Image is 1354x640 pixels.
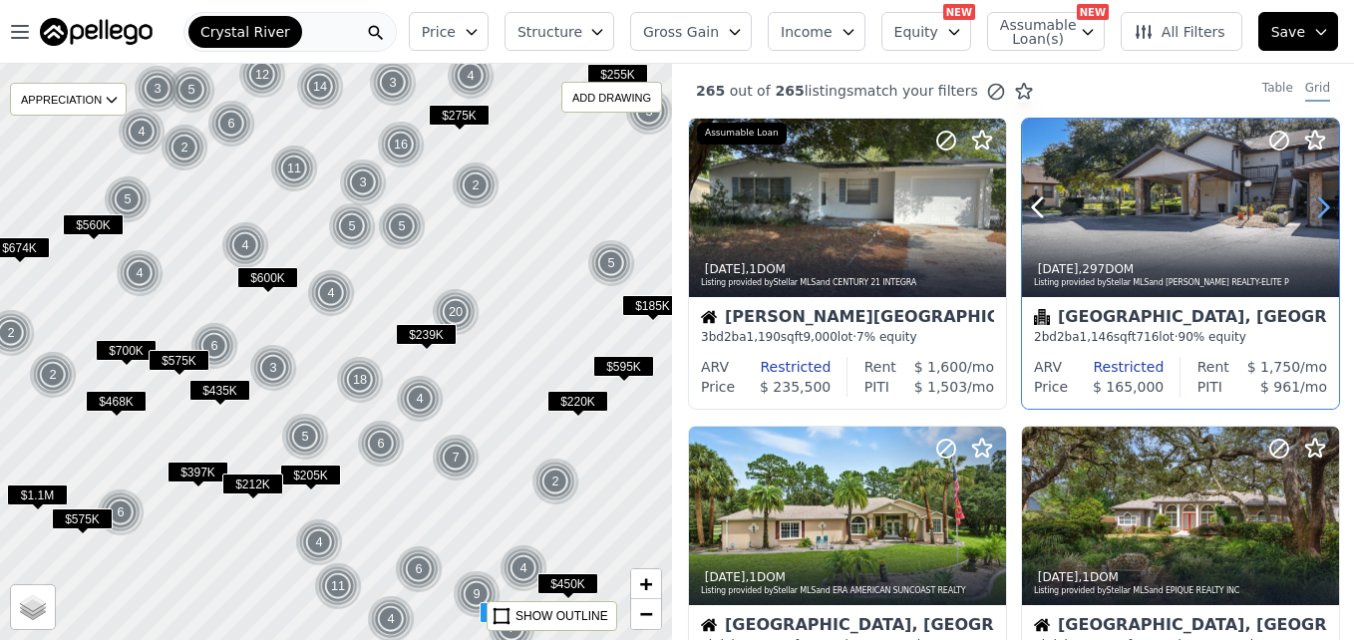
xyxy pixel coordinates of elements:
div: 5 [587,239,635,287]
div: ADD DRAWING [562,83,661,112]
img: g1.png [531,458,580,505]
div: Table [1262,80,1293,102]
img: g1.png [221,221,270,269]
div: 11 [270,145,318,192]
span: Structure [517,22,581,42]
span: All Filters [1134,22,1225,42]
div: $468K [86,391,147,420]
time: 2025-09-19 00:00 [705,570,746,584]
div: Price [1034,377,1068,397]
button: Income [768,12,865,51]
span: $560K [63,214,124,235]
span: $275K [429,105,490,126]
span: $435K [189,380,250,401]
div: [GEOGRAPHIC_DATA], [GEOGRAPHIC_DATA] [1034,617,1327,637]
img: g1.png [104,175,153,223]
img: g1.png [307,269,356,317]
div: Listing provided by Stellar MLS and [PERSON_NAME] REALTY-ELITE P [1034,277,1329,289]
img: g1.png [500,544,548,592]
img: Condominium [1034,309,1050,325]
img: g1.png [339,159,388,206]
div: NEW [943,4,975,20]
span: $165K [480,602,540,623]
a: Zoom out [631,599,661,629]
img: g1.png [447,52,496,100]
span: Income [781,22,833,42]
div: 3 [249,344,297,392]
span: $595K [593,356,654,377]
img: House [1034,617,1050,633]
div: 4 [307,269,355,317]
div: , 1 DOM [1034,569,1329,585]
div: $239K [396,324,457,353]
div: 2 bd 2 ba sqft lot · 90% equity [1034,329,1327,345]
img: g1.png [270,145,319,192]
span: 265 [771,83,805,99]
div: $575K [149,350,209,379]
div: $397K [168,462,228,490]
div: 4 [396,375,444,423]
img: g1.png [453,570,502,618]
div: ARV [1034,357,1062,377]
span: $1.1M [7,484,68,505]
div: Listing provided by Stellar MLS and EPIQUE REALTY INC [1034,585,1329,597]
span: $700K [96,340,157,361]
div: 3 [134,65,181,113]
div: 2 [29,351,77,399]
div: $700K [96,340,157,369]
span: $ 165,000 [1093,379,1164,395]
span: 1,190 [747,330,781,344]
img: g1.png [395,545,444,593]
div: 18 [336,356,384,404]
img: g1.png [207,100,256,148]
div: Listing provided by Stellar MLS and CENTURY 21 INTEGRA [701,277,996,289]
a: [DATE],297DOMListing provided byStellar MLSand [PERSON_NAME] REALTY-ELITE PCondominium[GEOGRAPHIC... [1021,118,1338,410]
a: [DATE],1DOMListing provided byStellar MLSand CENTURY 21 INTEGRAAssumable LoanHouse[PERSON_NAME][G... [688,118,1005,410]
div: $1.1M [7,484,68,513]
div: Price [701,377,735,397]
span: $220K [547,391,608,412]
div: [GEOGRAPHIC_DATA], [GEOGRAPHIC_DATA] [701,617,994,637]
span: $255K [587,64,648,85]
img: g1.png [190,322,239,370]
img: House [701,309,717,325]
div: 4 [118,108,166,156]
div: PITI [864,377,889,397]
div: $595K [593,356,654,385]
div: $575K [52,508,113,537]
div: 6 [190,322,238,370]
div: /mo [1229,357,1327,377]
div: Assumable Loan [697,123,787,145]
span: Crystal River [200,22,290,42]
span: + [640,571,653,596]
span: $ 1,600 [914,359,967,375]
button: Price [409,12,489,51]
div: $600K [237,267,298,296]
div: Grid [1305,80,1330,102]
img: g1.png [134,65,182,113]
span: $397K [168,462,228,482]
span: $600K [237,267,298,288]
span: match your filters [853,81,978,101]
span: $450K [537,573,598,594]
div: , 1 DOM [701,261,996,277]
img: g1.png [97,488,146,536]
a: Zoom in [631,569,661,599]
div: 11 [314,562,362,610]
div: 3 bd 2 ba sqft lot · 7% equity [701,329,994,345]
span: $575K [149,350,209,371]
span: $239K [396,324,457,345]
button: Structure [505,12,614,51]
div: 2 [161,124,208,171]
div: $560K [63,214,124,243]
div: 3 [369,59,417,107]
span: Assumable Loan(s) [1000,18,1064,46]
div: 16 [377,121,425,168]
div: 6 [357,420,405,468]
div: 12 [238,51,286,99]
span: $575K [52,508,113,529]
img: g1.png [116,249,165,297]
div: $205K [280,465,341,493]
img: g1.png [161,124,209,171]
a: Layers [11,585,55,629]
